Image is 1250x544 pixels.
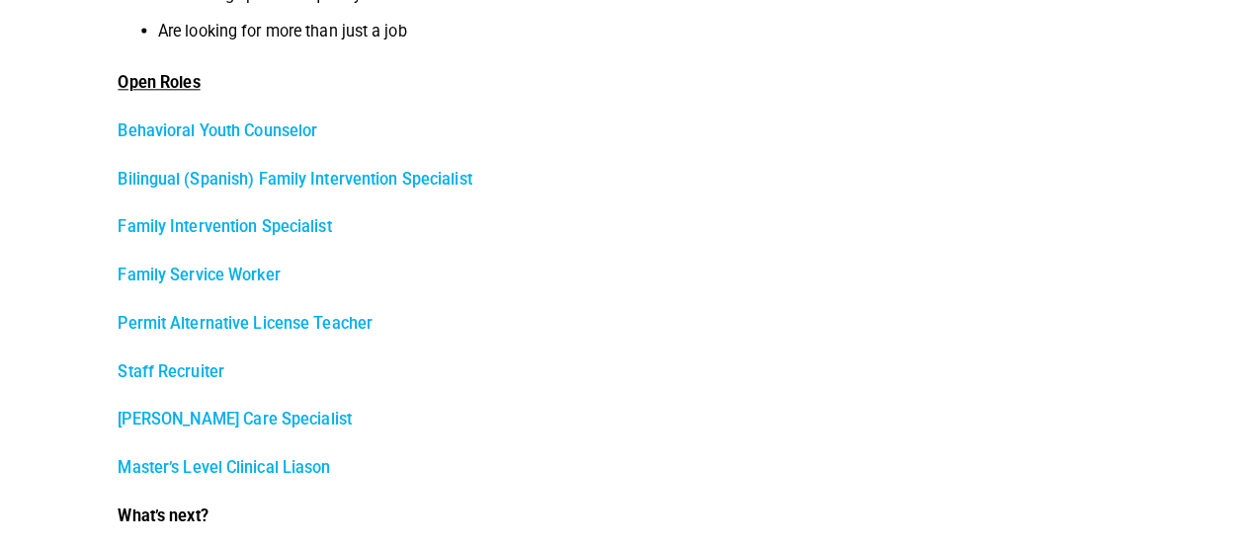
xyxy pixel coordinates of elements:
[165,19,800,54] li: Are looking for more than just a job
[125,309,376,328] a: Permit Alternative License Teacher
[125,356,230,375] a: Staff Recruiter
[125,72,207,91] strong: Open Roles
[125,167,474,186] a: Bilingual (Spanish) Family Intervention Specialist
[125,404,356,423] a: [PERSON_NAME] Care Specialist
[125,499,214,517] strong: What’s next?
[125,451,335,470] a: Master’s Level Clinical Liason
[125,119,322,138] a: Behavioral Youth Counselor
[125,262,286,280] a: Family Service Worker
[125,214,336,233] a: Family Intervention Specialist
